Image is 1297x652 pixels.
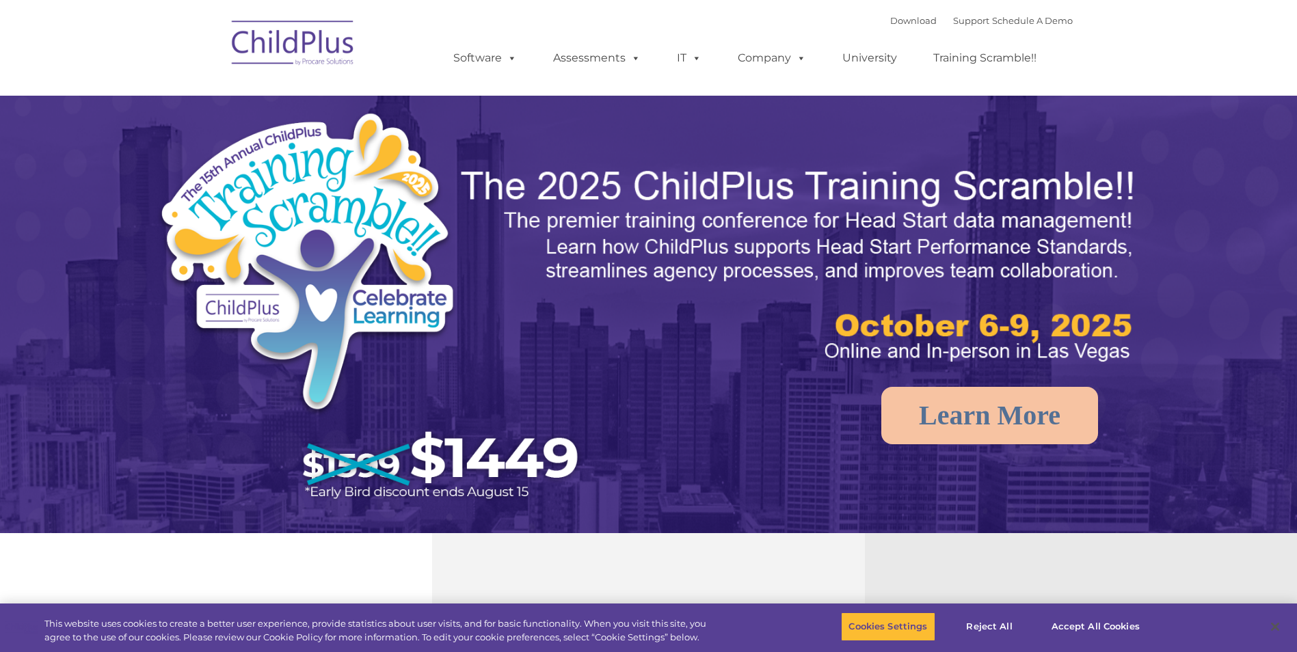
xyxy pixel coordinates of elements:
img: ChildPlus by Procare Solutions [225,11,362,79]
font: | [890,15,1073,26]
div: This website uses cookies to create a better user experience, provide statistics about user visit... [44,617,713,644]
button: Close [1260,612,1290,642]
a: University [829,44,911,72]
a: Training Scramble!! [920,44,1050,72]
span: Last name [190,90,232,100]
a: Company [724,44,820,72]
a: Learn More [881,387,1098,444]
a: IT [663,44,715,72]
a: Schedule A Demo [992,15,1073,26]
a: Assessments [539,44,654,72]
button: Accept All Cookies [1044,612,1147,641]
button: Cookies Settings [841,612,935,641]
span: Phone number [190,146,248,157]
a: Software [440,44,531,72]
a: Support [953,15,989,26]
a: Download [890,15,937,26]
button: Reject All [947,612,1032,641]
